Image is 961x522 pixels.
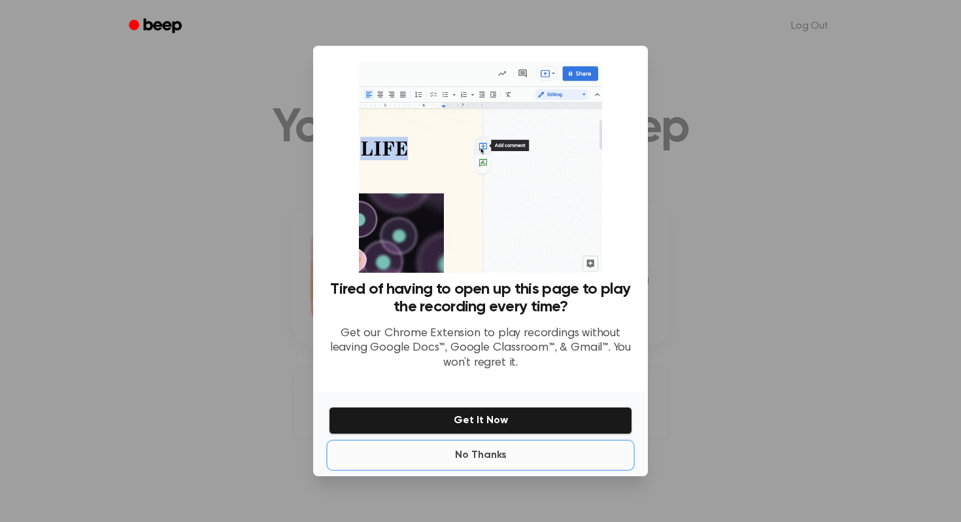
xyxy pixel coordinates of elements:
a: Log Out [778,10,841,42]
button: Get It Now [329,407,632,434]
img: Beep extension in action [359,61,601,273]
button: No Thanks [329,442,632,468]
a: Beep [120,14,194,39]
h3: Tired of having to open up this page to play the recording every time? [329,281,632,316]
p: Get our Chrome Extension to play recordings without leaving Google Docs™, Google Classroom™, & Gm... [329,326,632,371]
